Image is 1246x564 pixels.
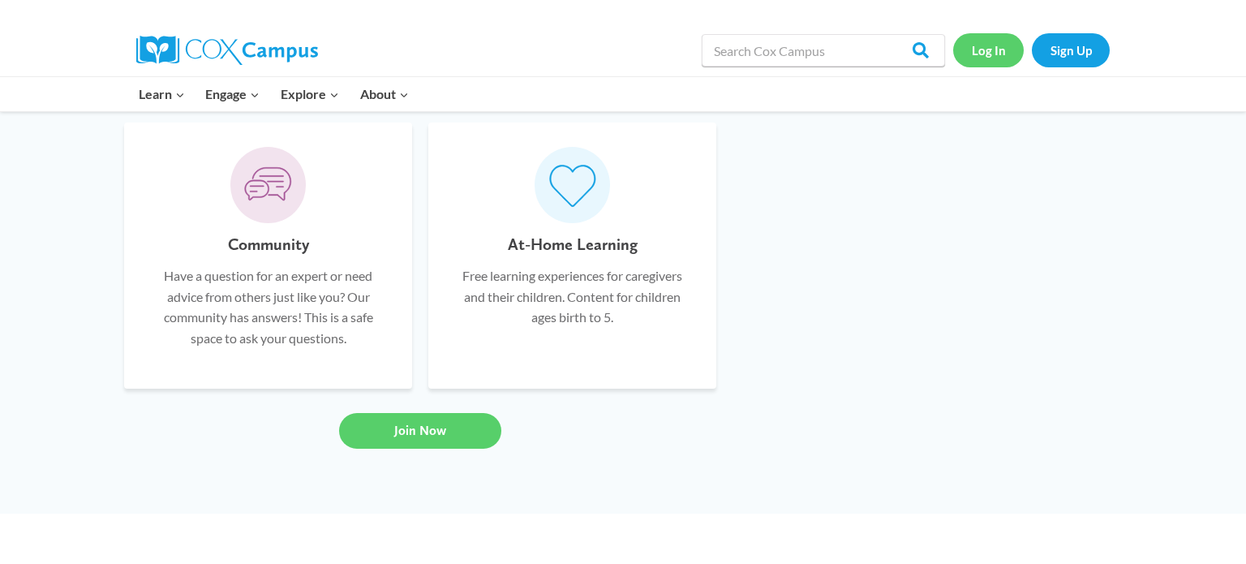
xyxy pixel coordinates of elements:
a: Sign Up [1032,33,1110,67]
img: Cox Campus [136,36,318,65]
nav: Primary Navigation [128,77,419,111]
button: Child menu of Engage [195,77,271,111]
input: Search Cox Campus [702,34,945,67]
p: Have a question for an expert or need advice from others just like you? Our community has answers... [148,265,388,348]
h6: At-Home Learning [508,231,638,257]
span: Join Now [394,423,446,438]
p: Free learning experiences for caregivers and their children. Content for children ages birth to 5. [453,265,692,328]
h6: Community [228,231,309,257]
a: Join Now [339,413,501,449]
button: Child menu of Explore [270,77,350,111]
a: Log In [953,33,1024,67]
button: Child menu of Learn [128,77,195,111]
nav: Secondary Navigation [953,33,1110,67]
button: Child menu of About [350,77,419,111]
